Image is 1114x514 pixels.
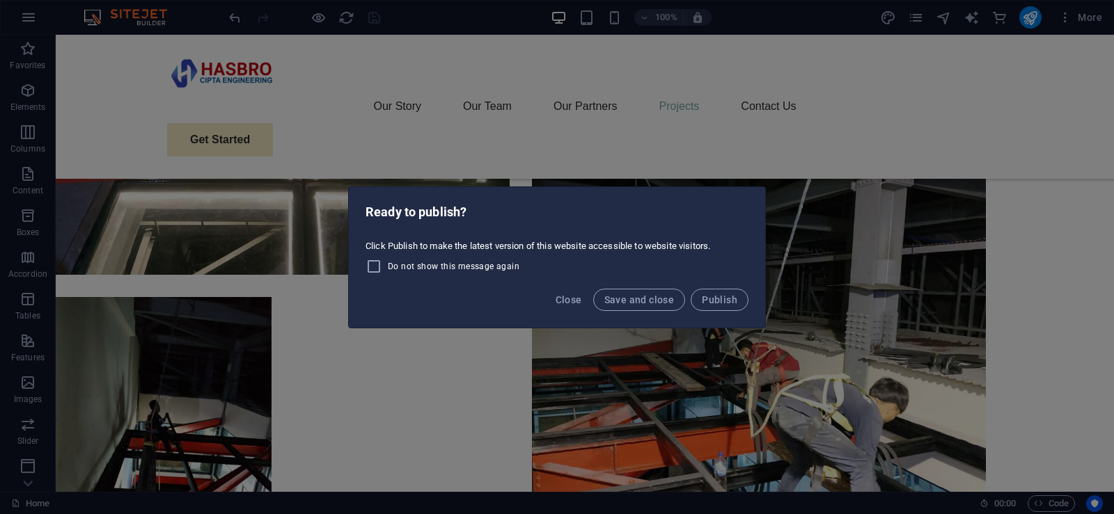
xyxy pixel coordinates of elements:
[550,289,588,311] button: Close
[593,289,686,311] button: Save and close
[556,294,582,305] span: Close
[691,289,748,311] button: Publish
[366,204,748,220] h2: Ready to publish?
[604,294,675,305] span: Save and close
[388,261,519,272] span: Do not show this message again
[702,294,737,305] span: Publish
[349,234,765,280] div: Click Publish to make the latest version of this website accessible to website visitors.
